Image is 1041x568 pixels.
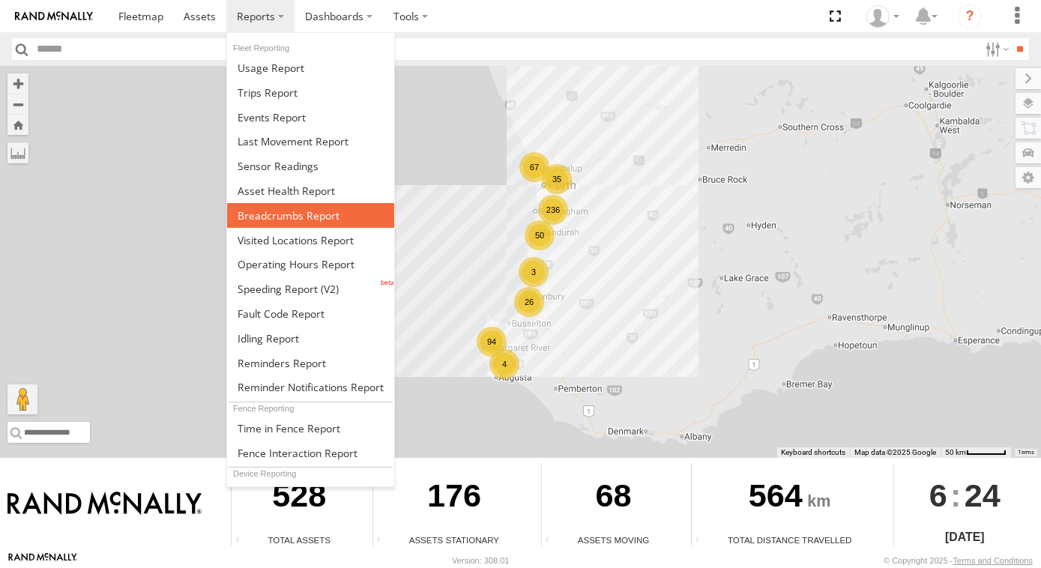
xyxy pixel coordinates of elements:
[514,287,544,317] div: 26
[965,463,1001,528] span: 24
[7,115,28,135] button: Zoom Home
[227,441,394,465] a: Fence Interaction Report
[542,534,686,546] div: Assets Moving
[519,257,549,287] div: 3
[227,80,394,105] a: Trips Report
[489,349,519,379] div: 4
[227,178,394,203] a: Asset Health Report
[929,463,947,528] span: 6
[519,152,549,182] div: 67
[7,384,37,414] button: Drag Pegman onto the map to open Street View
[227,416,394,441] a: Time in Fences Report
[945,448,966,456] span: 50 km
[373,463,536,534] div: 176
[232,535,254,546] div: Total number of Enabled Assets
[7,94,28,115] button: Zoom out
[692,534,888,546] div: Total Distance Travelled
[227,375,394,400] a: Service Reminder Notifications Report
[232,534,366,546] div: Total Assets
[861,5,905,28] div: Jaydon Walker
[477,327,507,357] div: 94
[227,55,394,80] a: Usage Report
[1019,449,1034,455] a: Terms (opens in new tab)
[227,228,394,253] a: Visited Locations Report
[227,301,394,326] a: Fault Code Report
[953,556,1033,565] a: Terms and Conditions
[15,11,93,22] img: rand-logo.svg
[227,326,394,351] a: Idling Report
[8,553,77,568] a: Visit our Website
[227,481,394,506] a: Device Health Report
[525,220,555,250] div: 50
[227,277,394,301] a: Fleet Speed Report (V2)
[692,535,714,546] div: Total distance travelled by all assets within specified date range and applied filters
[227,351,394,375] a: Reminders Report
[894,463,1036,528] div: :
[232,463,366,534] div: 528
[542,164,572,194] div: 35
[452,556,509,565] div: Version: 308.01
[227,129,394,154] a: Last Movement Report
[542,463,686,534] div: 68
[1016,167,1041,188] label: Map Settings
[7,142,28,163] label: Measure
[227,203,394,228] a: Breadcrumbs Report
[538,195,568,225] div: 236
[227,105,394,130] a: Full Events Report
[854,448,936,456] span: Map data ©2025 Google
[373,535,396,546] div: Total number of assets current stationary.
[7,73,28,94] button: Zoom in
[941,447,1011,458] button: Map Scale: 50 km per 50 pixels
[884,556,1033,565] div: © Copyright 2025 -
[894,528,1036,546] div: [DATE]
[781,447,845,458] button: Keyboard shortcuts
[692,463,888,534] div: 564
[7,492,202,517] img: Rand McNally
[542,535,564,546] div: Total number of assets current in transit.
[227,154,394,178] a: Sensor Readings
[958,4,982,28] i: ?
[373,534,536,546] div: Assets Stationary
[227,252,394,277] a: Asset Operating Hours Report
[980,38,1012,60] label: Search Filter Options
